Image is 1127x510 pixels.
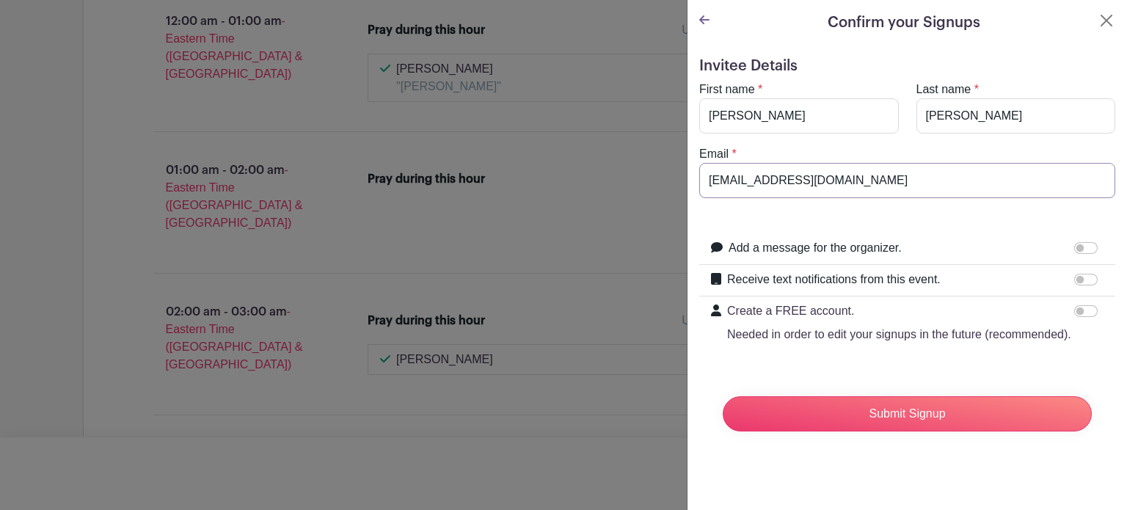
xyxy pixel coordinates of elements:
[699,145,729,163] label: Email
[727,302,1071,320] p: Create a FREE account.
[699,57,1115,75] h5: Invitee Details
[727,326,1071,343] p: Needed in order to edit your signups in the future (recommended).
[916,81,971,98] label: Last name
[1098,12,1115,29] button: Close
[729,239,902,257] label: Add a message for the organizer.
[723,396,1092,431] input: Submit Signup
[727,271,941,288] label: Receive text notifications from this event.
[699,81,755,98] label: First name
[828,12,980,34] h5: Confirm your Signups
